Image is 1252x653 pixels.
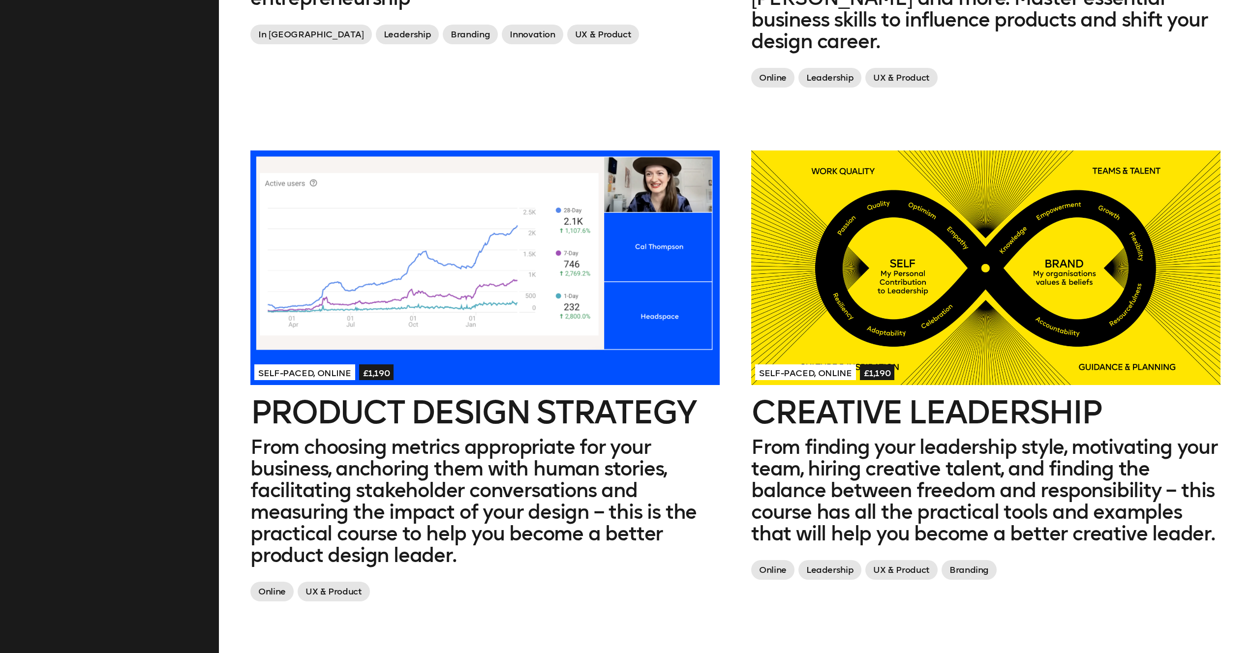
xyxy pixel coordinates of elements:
span: Branding [443,25,498,44]
span: £1,190 [860,364,895,380]
span: UX & Product [567,25,640,44]
span: Leadership [798,68,861,88]
span: Leadership [376,25,439,44]
span: Innovation [502,25,563,44]
span: UX & Product [298,582,370,601]
p: From finding your leadership style, motivating your team, hiring creative talent, and finding the... [751,436,1221,544]
a: Self-paced, Online£1,190Product Design StrategyFrom choosing metrics appropriate for your busines... [250,150,720,605]
h2: Creative Leadership [751,397,1221,428]
span: UX & Product [865,68,938,88]
span: Branding [942,560,997,580]
span: Self-paced, Online [755,364,856,380]
span: Self-paced, Online [254,364,355,380]
span: £1,190 [359,364,394,380]
span: In [GEOGRAPHIC_DATA] [250,25,372,44]
span: Online [751,560,794,580]
span: Online [751,68,794,88]
a: Self-paced, Online£1,190Creative LeadershipFrom finding your leadership style, motivating your te... [751,150,1221,584]
span: Online [250,582,294,601]
span: UX & Product [865,560,938,580]
p: From choosing metrics appropriate for your business, anchoring them with human stories, facilitat... [250,436,720,566]
h2: Product Design Strategy [250,397,720,428]
span: Leadership [798,560,861,580]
